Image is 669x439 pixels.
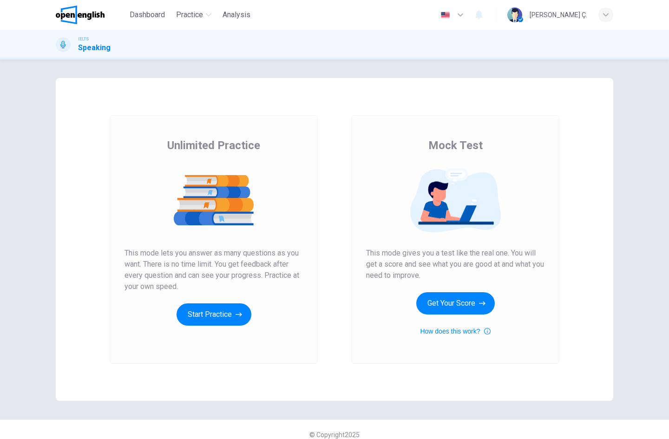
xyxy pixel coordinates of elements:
[530,9,587,20] div: [PERSON_NAME] Ç.
[416,292,495,315] button: Get Your Score
[78,42,111,53] h1: Speaking
[366,248,544,281] span: This mode gives you a test like the real one. You will get a score and see what you are good at a...
[177,303,251,326] button: Start Practice
[176,9,203,20] span: Practice
[507,7,522,22] img: Profile picture
[428,138,483,153] span: Mock Test
[125,248,303,292] span: This mode lets you answer as many questions as you want. There is no time limit. You get feedback...
[309,431,360,439] span: © Copyright 2025
[420,326,490,337] button: How does this work?
[167,138,260,153] span: Unlimited Practice
[219,7,254,23] button: Analysis
[78,36,89,42] span: IELTS
[439,12,451,19] img: en
[126,7,169,23] button: Dashboard
[223,9,250,20] span: Analysis
[130,9,165,20] span: Dashboard
[56,6,105,24] img: OpenEnglish logo
[172,7,215,23] button: Practice
[56,6,126,24] a: OpenEnglish logo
